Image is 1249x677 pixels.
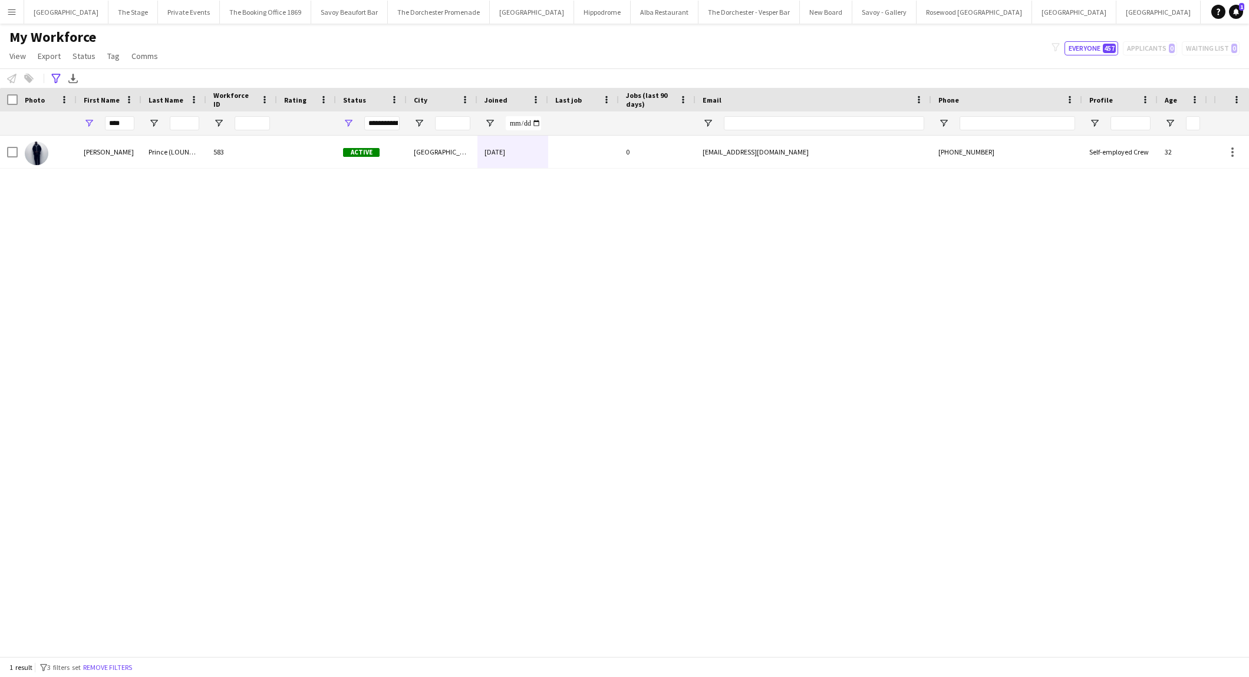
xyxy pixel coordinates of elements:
[414,96,427,104] span: City
[1229,5,1243,19] a: 1
[81,661,134,674] button: Remove filters
[1165,96,1177,104] span: Age
[477,136,548,168] div: [DATE]
[938,118,949,129] button: Open Filter Menu
[220,1,311,24] button: The Booking Office 1869
[72,51,95,61] span: Status
[77,136,141,168] div: [PERSON_NAME]
[343,148,380,157] span: Active
[698,1,800,24] button: The Dorchester - Vesper Bar
[931,136,1082,168] div: [PHONE_NUMBER]
[158,1,220,24] button: Private Events
[49,71,63,86] app-action-btn: Advanced filters
[800,1,852,24] button: New Board
[724,116,924,130] input: Email Filter Input
[66,71,80,86] app-action-btn: Export XLSX
[1082,136,1158,168] div: Self-employed Crew
[343,118,354,129] button: Open Filter Menu
[84,118,94,129] button: Open Filter Menu
[626,91,674,109] span: Jobs (last 90 days)
[703,96,721,104] span: Email
[141,136,206,168] div: Prince (LOUNGEINPARIS)
[311,1,388,24] button: Savoy Beaufort Bar
[1089,96,1113,104] span: Profile
[149,118,159,129] button: Open Filter Menu
[343,96,366,104] span: Status
[414,118,424,129] button: Open Filter Menu
[574,1,631,24] button: Hippodrome
[33,48,65,64] a: Export
[25,142,48,165] img: Jay Prince (LOUNGEINPARIS)
[1165,118,1175,129] button: Open Filter Menu
[170,116,199,130] input: Last Name Filter Input
[1186,116,1200,130] input: Age Filter Input
[149,96,183,104] span: Last Name
[25,96,45,104] span: Photo
[938,96,959,104] span: Phone
[47,663,81,672] span: 3 filters set
[9,51,26,61] span: View
[407,136,477,168] div: [GEOGRAPHIC_DATA]
[1201,1,1235,24] button: Oblix
[108,1,158,24] button: The Stage
[555,96,582,104] span: Last job
[84,96,120,104] span: First Name
[703,118,713,129] button: Open Filter Menu
[235,116,270,130] input: Workforce ID Filter Input
[68,48,100,64] a: Status
[960,116,1075,130] input: Phone Filter Input
[435,116,470,130] input: City Filter Input
[696,136,931,168] div: [EMAIL_ADDRESS][DOMAIN_NAME]
[1158,136,1207,168] div: 32
[103,48,124,64] a: Tag
[485,118,495,129] button: Open Filter Menu
[38,51,61,61] span: Export
[619,136,696,168] div: 0
[105,116,134,130] input: First Name Filter Input
[127,48,163,64] a: Comms
[1032,1,1116,24] button: [GEOGRAPHIC_DATA]
[1065,41,1118,55] button: Everyone457
[1116,1,1201,24] button: [GEOGRAPHIC_DATA]
[213,118,224,129] button: Open Filter Menu
[490,1,574,24] button: [GEOGRAPHIC_DATA]
[1239,3,1244,11] span: 1
[1103,44,1116,53] span: 457
[917,1,1032,24] button: Rosewood [GEOGRAPHIC_DATA]
[9,28,96,46] span: My Workforce
[213,91,256,109] span: Workforce ID
[852,1,917,24] button: Savoy - Gallery
[1110,116,1151,130] input: Profile Filter Input
[631,1,698,24] button: Alba Restaurant
[107,51,120,61] span: Tag
[131,51,158,61] span: Comms
[206,136,277,168] div: 583
[388,1,490,24] button: The Dorchester Promenade
[24,1,108,24] button: [GEOGRAPHIC_DATA]
[506,116,541,130] input: Joined Filter Input
[1089,118,1100,129] button: Open Filter Menu
[5,48,31,64] a: View
[284,96,307,104] span: Rating
[485,96,507,104] span: Joined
